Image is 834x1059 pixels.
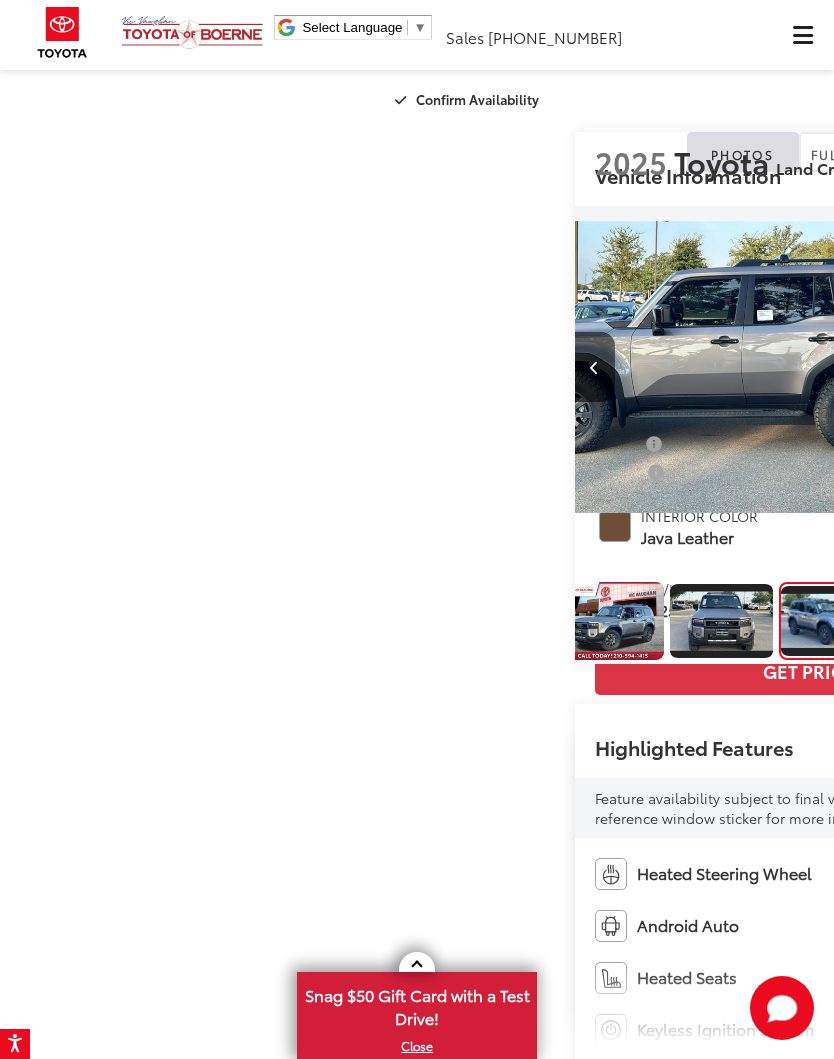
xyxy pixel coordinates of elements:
[750,976,814,1040] svg: Start Chat
[595,910,627,942] img: Android Auto
[595,858,627,890] img: Heated Steering Wheel
[413,20,426,35] span: ▼
[674,140,776,183] span: Toyota
[670,582,772,660] a: Expand Photo 1
[562,582,664,660] a: Expand Photo 0
[595,140,667,183] span: 2025
[488,26,622,48] span: [PHONE_NUMBER]
[299,974,535,1035] span: Snag $50 Gift Card with a Test Drive!
[302,20,402,35] span: Select Language
[416,90,539,108] span: Confirm Availability
[595,962,627,994] img: Heated Seats
[575,332,615,402] button: Previous image
[637,862,812,885] span: Heated Steering Wheel
[407,20,408,35] span: ​
[560,582,664,660] img: 2025 Toyota Land Cruiser Land Cruiser
[446,26,484,48] span: Sales
[750,976,814,1040] button: Toggle Chat Window
[687,132,799,172] a: Photos
[302,20,426,35] a: Select Language​
[384,82,555,117] button: Confirm Availability
[637,914,739,937] span: Android Auto
[121,15,264,50] img: Vic Vaughan Toyota of Boerne
[595,736,794,758] h2: Highlighted Features
[669,592,773,651] img: 2025 Toyota Land Cruiser Land Cruiser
